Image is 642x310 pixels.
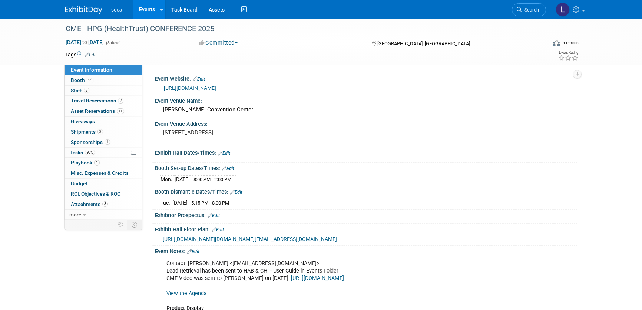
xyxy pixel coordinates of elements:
a: [URL][DOMAIN_NAME] [291,275,344,281]
span: 90% [85,150,95,155]
td: Personalize Event Tab Strip [114,220,127,229]
div: Exhibit Hall Dates/Times: [155,147,577,157]
span: 8:00 AM - 2:00 PM [193,177,231,182]
div: Event Rating [558,51,578,55]
span: [DATE] [DATE] [65,39,104,46]
div: Event Venue Address: [155,118,577,128]
a: [URL][DOMAIN_NAME][DOMAIN_NAME][EMAIL_ADDRESS][DOMAIN_NAME] [163,236,337,242]
div: CME - HPG (HealthTrust) CONFERENCE 2025 [63,22,535,36]
a: Edit [222,166,234,171]
span: (3 days) [105,40,121,45]
img: ExhibitDay [65,6,102,14]
span: Staff [71,88,89,94]
a: Sponsorships1 [65,137,142,147]
span: Shipments [71,129,103,135]
a: Search [512,3,546,16]
a: Travel Reservations2 [65,96,142,106]
div: Event Website: [155,73,577,83]
td: Tags [65,51,97,58]
span: 3 [97,129,103,134]
span: 5:15 PM - 8:00 PM [191,200,229,206]
span: 2 [118,98,123,104]
img: Lyndsey Nunez [556,3,570,17]
span: 1 [105,139,110,145]
span: Misc. Expenses & Credits [71,170,129,176]
a: View the Agenda [166,290,207,297]
div: Booth Dismantle Dates/Times: [155,186,577,196]
span: Attachments [71,201,108,207]
div: Event Notes: [155,246,577,255]
a: Giveaways [65,117,142,127]
a: Playbook1 [65,158,142,168]
button: Committed [196,39,241,47]
a: Edit [85,52,97,58]
div: Exhibitor Prospectus: [155,210,577,219]
span: Travel Reservations [71,98,123,104]
span: Giveaways [71,118,95,124]
td: Mon. [160,175,175,183]
span: more [69,212,81,218]
a: Edit [212,227,224,232]
a: Asset Reservations11 [65,106,142,116]
a: Misc. Expenses & Credits [65,168,142,178]
span: Sponsorships [71,139,110,145]
a: ROI, Objectives & ROO [65,189,142,199]
a: Staff2 [65,86,142,96]
a: [URL][DOMAIN_NAME] [164,85,216,91]
div: Exhibit Hall Floor Plan: [155,224,577,234]
span: Event Information [71,67,112,73]
pre: [STREET_ADDRESS] [163,129,322,136]
span: Playbook [71,160,100,166]
span: to [81,39,88,45]
td: [DATE] [172,199,188,207]
div: [PERSON_NAME] Convention Center [160,104,571,115]
span: Search [522,7,539,13]
a: Event Information [65,65,142,75]
div: In-Person [561,40,579,46]
a: Booth [65,75,142,85]
a: Edit [218,151,230,156]
a: Edit [208,213,220,218]
td: [DATE] [175,175,190,183]
span: Booth [71,77,93,83]
span: ROI, Objectives & ROO [71,191,120,197]
a: Edit [193,76,205,82]
span: Asset Reservations [71,108,124,114]
div: Event Venue Name: [155,95,577,105]
span: 11 [117,108,124,114]
a: Attachments8 [65,199,142,209]
span: seca [111,7,122,13]
img: Format-Inperson.png [553,40,560,46]
a: Shipments3 [65,127,142,137]
a: Budget [65,179,142,189]
i: Booth reservation complete [88,78,92,82]
td: Tue. [160,199,172,207]
a: Tasks90% [65,148,142,158]
td: Toggle Event Tabs [127,220,142,229]
span: Tasks [70,150,95,156]
span: Budget [71,180,87,186]
span: 2 [84,88,89,93]
div: Booth Set-up Dates/Times: [155,163,577,172]
a: Edit [187,249,199,254]
span: 1 [94,160,100,166]
span: [GEOGRAPHIC_DATA], [GEOGRAPHIC_DATA] [377,41,470,46]
div: Event Format [502,39,579,50]
a: Edit [230,190,242,195]
span: 8 [102,201,108,207]
a: more [65,210,142,220]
